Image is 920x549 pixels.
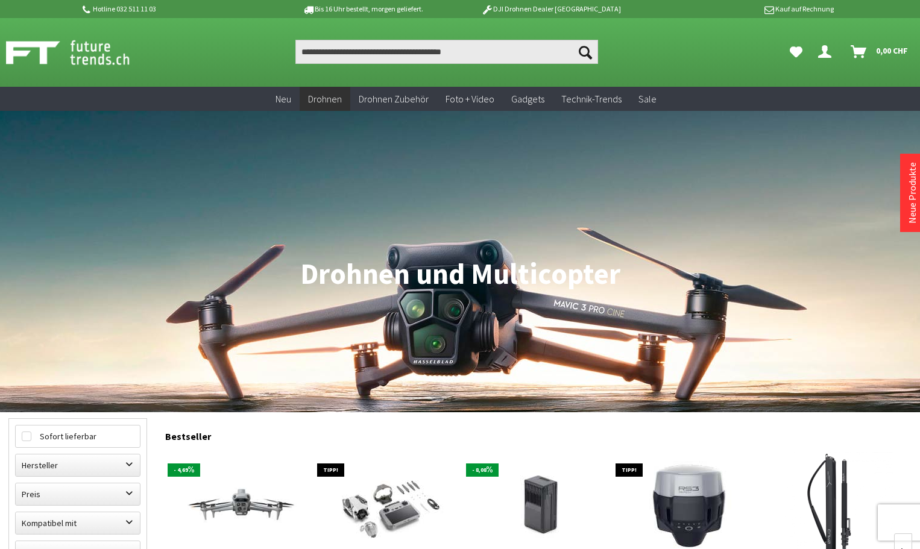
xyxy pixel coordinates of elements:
[457,2,645,16] p: DJI Drohnen Dealer [GEOGRAPHIC_DATA]
[784,40,808,64] a: Meine Favoriten
[630,87,665,111] a: Sale
[300,87,350,111] a: Drohnen
[16,454,140,476] label: Hersteller
[16,512,140,534] label: Kompatibel mit
[165,418,912,448] div: Bestseller
[267,87,300,111] a: Neu
[295,40,598,64] input: Produkt, Marke, Kategorie, EAN, Artikelnummer…
[80,2,268,16] p: Hotline 032 511 11 03
[268,2,456,16] p: Bis 16 Uhr bestellt, morgen geliefert.
[6,37,156,67] img: Shop Futuretrends - zur Startseite wechseln
[876,41,908,60] span: 0,00 CHF
[437,87,503,111] a: Foto + Video
[308,93,342,105] span: Drohnen
[906,162,918,224] a: Neue Produkte
[276,93,291,105] span: Neu
[511,93,544,105] span: Gadgets
[645,2,833,16] p: Kauf auf Rechnung
[446,93,494,105] span: Foto + Video
[16,483,140,505] label: Preis
[16,425,140,447] label: Sofort lieferbar
[503,87,553,111] a: Gadgets
[813,40,841,64] a: Dein Konto
[573,40,598,64] button: Suchen
[168,464,315,547] img: DJI Matrice 4T
[553,87,630,111] a: Technik-Trends
[359,93,429,105] span: Drohnen Zubehör
[561,93,622,105] span: Technik-Trends
[350,87,437,111] a: Drohnen Zubehör
[8,259,912,289] h1: Drohnen und Multicopter
[846,40,914,64] a: Warenkorb
[638,93,657,105] span: Sale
